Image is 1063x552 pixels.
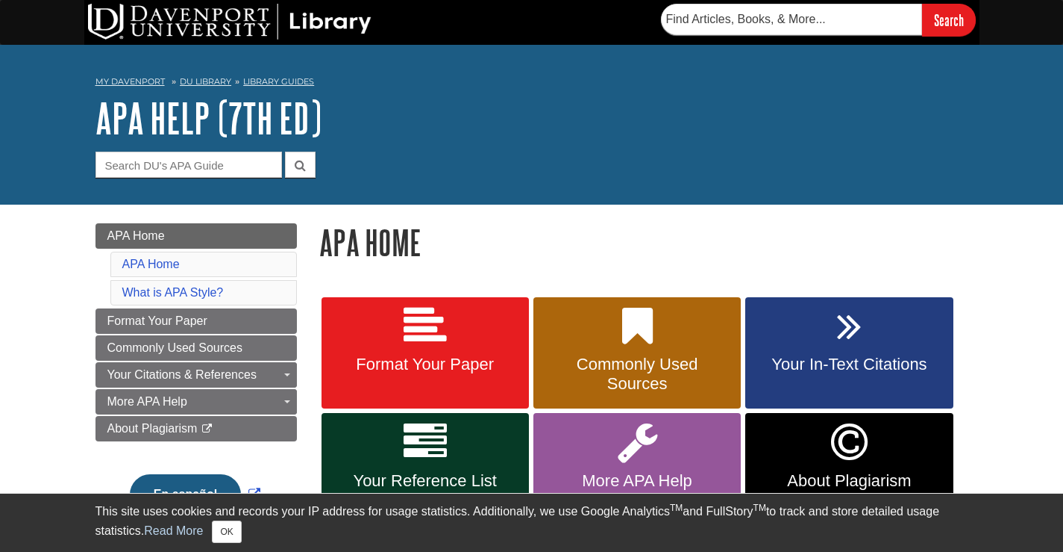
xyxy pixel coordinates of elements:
[533,413,741,527] a: More APA Help
[333,471,518,491] span: Your Reference List
[107,341,242,354] span: Commonly Used Sources
[126,488,264,500] a: Link opens in new window
[95,223,297,249] a: APA Home
[201,424,213,434] i: This link opens in a new window
[107,368,257,381] span: Your Citations & References
[95,362,297,388] a: Your Citations & References
[322,413,529,527] a: Your Reference List
[95,308,297,334] a: Format Your Paper
[144,524,203,537] a: Read More
[95,95,322,141] a: APA Help (7th Ed)
[88,4,371,40] img: DU Library
[756,471,941,491] span: About Plagiarism
[95,389,297,415] a: More APA Help
[122,286,224,299] a: What is APA Style?
[661,4,976,36] form: Searches DU Library's articles, books, and more
[670,503,683,513] sup: TM
[243,76,314,87] a: Library Guides
[107,314,207,327] span: Format Your Paper
[333,355,518,374] span: Format Your Paper
[180,76,231,87] a: DU Library
[130,474,241,515] button: En español
[212,521,241,543] button: Close
[322,297,529,409] a: Format Your Paper
[745,413,953,527] a: Link opens in new window
[319,223,968,261] h1: APA Home
[545,471,730,491] span: More APA Help
[107,422,198,435] span: About Plagiarism
[107,395,187,408] span: More APA Help
[95,75,165,88] a: My Davenport
[922,4,976,36] input: Search
[95,72,968,96] nav: breadcrumb
[95,335,297,361] a: Commonly Used Sources
[95,223,297,540] div: Guide Page Menu
[756,355,941,374] span: Your In-Text Citations
[95,152,282,178] input: Search DU's APA Guide
[545,355,730,394] span: Commonly Used Sources
[533,297,741,409] a: Commonly Used Sources
[95,503,968,543] div: This site uses cookies and records your IP address for usage statistics. Additionally, we use Goo...
[95,416,297,441] a: About Plagiarism
[107,229,165,242] span: APA Home
[745,297,953,409] a: Your In-Text Citations
[753,503,766,513] sup: TM
[661,4,922,35] input: Find Articles, Books, & More...
[122,258,180,270] a: APA Home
